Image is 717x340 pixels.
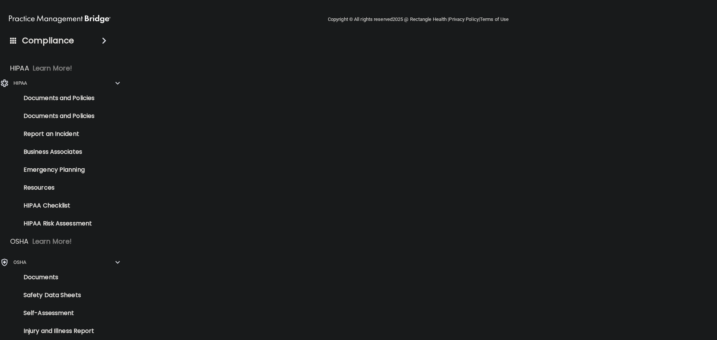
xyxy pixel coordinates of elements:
p: Injury and Illness Report [5,327,107,335]
p: HIPAA Risk Assessment [5,220,107,227]
p: OSHA [13,258,26,267]
a: Privacy Policy [449,16,478,22]
p: Documents and Policies [5,112,107,120]
p: Learn More! [32,237,72,246]
a: Terms of Use [480,16,509,22]
p: Documents and Policies [5,94,107,102]
h4: Compliance [22,35,74,46]
p: Learn More! [33,64,72,73]
p: Safety Data Sheets [5,291,107,299]
p: HIPAA [10,64,29,73]
p: HIPAA [13,79,27,88]
p: Business Associates [5,148,107,156]
p: Resources [5,184,107,191]
div: Copyright © All rights reserved 2025 @ Rectangle Health | | [282,7,555,31]
p: Self-Assessment [5,309,107,317]
p: Documents [5,274,107,281]
p: OSHA [10,237,29,246]
img: PMB logo [9,12,111,26]
p: Emergency Planning [5,166,107,174]
p: Report an Incident [5,130,107,138]
p: HIPAA Checklist [5,202,107,209]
